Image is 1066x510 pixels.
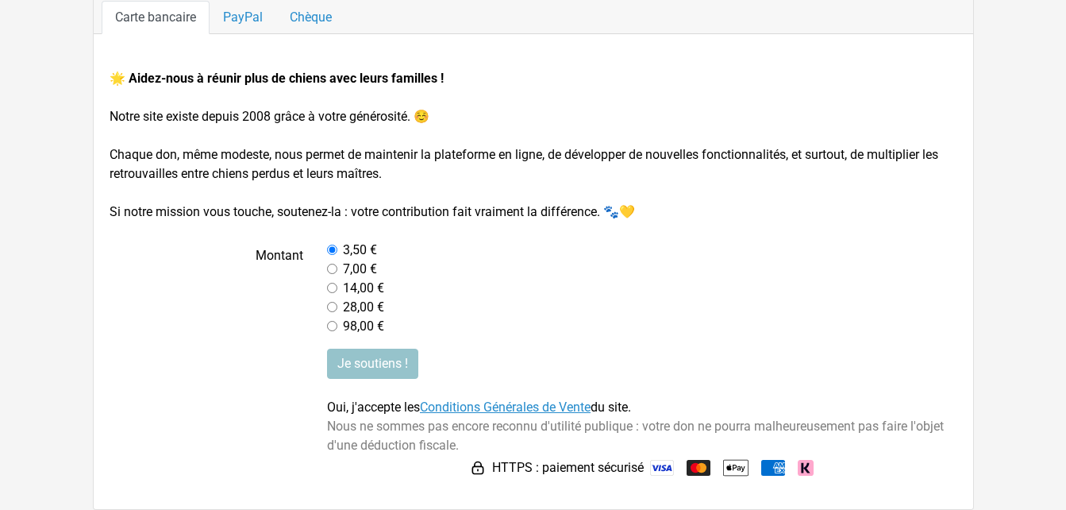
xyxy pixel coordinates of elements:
[102,1,210,34] a: Carte bancaire
[343,260,377,279] label: 7,00 €
[650,460,674,476] img: Visa
[343,298,384,317] label: 28,00 €
[110,69,957,481] form: Notre site existe depuis 2008 grâce à votre générosité. ☺️ Chaque don, même modeste, nous permet ...
[420,400,591,415] a: Conditions Générales de Vente
[798,460,814,476] img: Klarna
[98,241,316,336] label: Montant
[110,71,444,86] strong: 🌟 Aidez-nous à réunir plus de chiens avec leurs familles !
[492,458,644,477] span: HTTPS : paiement sécurisé
[276,1,345,34] a: Chèque
[687,460,710,476] img: Mastercard
[327,400,631,415] span: Oui, j'accepte les du site.
[327,349,418,379] input: Je soutiens !
[761,460,785,476] img: American Express
[343,317,384,336] label: 98,00 €
[327,419,944,453] span: Nous ne sommes pas encore reconnu d'utilité publique : votre don ne pourra malheureusement pas fa...
[470,460,486,476] img: HTTPS : paiement sécurisé
[723,455,749,481] img: Apple Pay
[343,279,384,298] label: 14,00 €
[210,1,276,34] a: PayPal
[343,241,377,260] label: 3,50 €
